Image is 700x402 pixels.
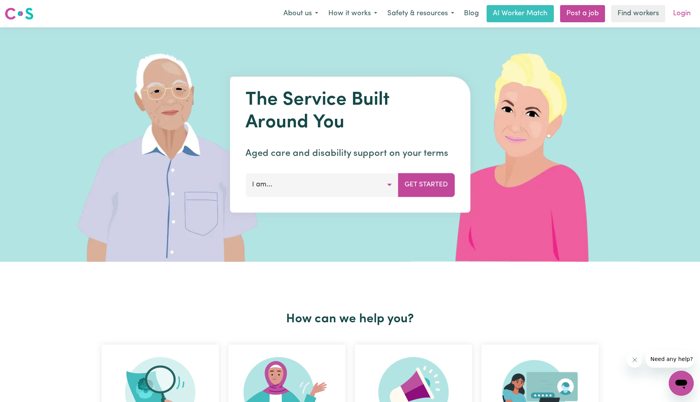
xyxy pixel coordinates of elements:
[487,5,554,22] a: AI Worker Match
[669,371,694,396] iframe: Button to launch messaging window
[5,7,34,21] img: Careseekers logo
[560,5,605,22] a: Post a job
[459,5,483,22] a: Blog
[245,147,455,161] p: Aged care and disability support on your terms
[278,5,323,22] button: About us
[323,5,382,22] button: How it works
[97,312,603,327] h2: How can we help you?
[398,173,455,197] button: Get Started
[382,5,459,22] button: Safety & resources
[5,5,34,23] a: Careseekers logo
[646,350,694,368] iframe: Message from company
[627,352,643,368] iframe: Close message
[245,173,398,197] button: I am...
[668,5,695,22] a: Login
[611,5,665,22] a: Find workers
[245,89,455,134] h1: The Service Built Around You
